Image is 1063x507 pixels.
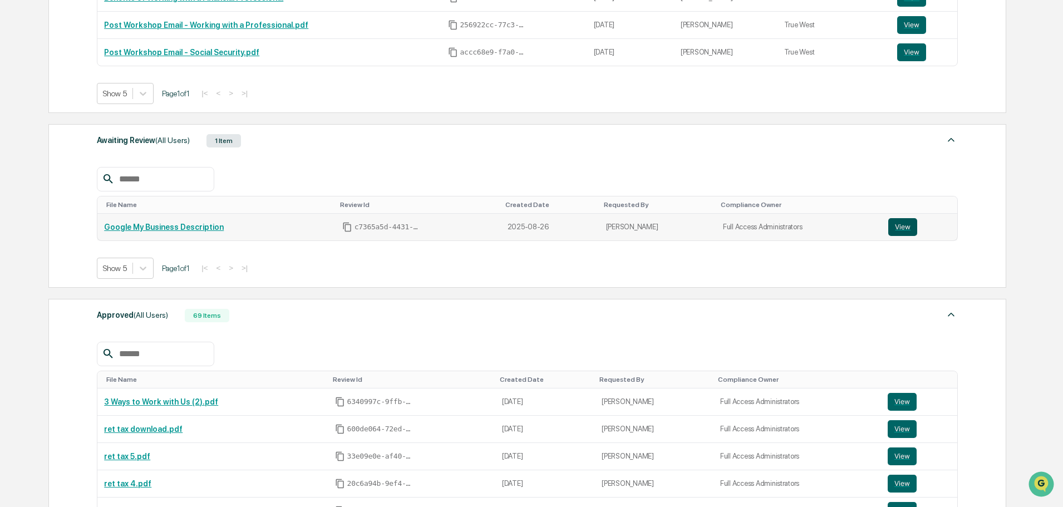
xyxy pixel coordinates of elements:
td: Full Access Administrators [713,443,881,470]
span: 33e09e0e-af40-4701-aa8b-a1754491d6a0 [347,452,414,461]
div: 🔎 [11,163,20,171]
button: View [888,475,917,493]
div: 🖐️ [11,141,20,150]
span: Copy Id [448,47,458,57]
span: Page 1 of 1 [162,89,190,98]
span: Copy Id [335,397,345,407]
td: [DATE] [587,39,674,66]
button: >| [238,263,251,273]
a: Post Workshop Email - Working with a Professional.pdf [104,21,308,29]
td: Full Access Administrators [713,470,881,498]
button: View [888,218,917,236]
a: 🗄️Attestations [76,136,142,156]
td: [PERSON_NAME] [595,443,713,470]
button: View [897,16,926,34]
button: > [225,88,237,98]
button: >| [238,88,251,98]
button: |< [198,88,211,98]
span: accc68e9-f7a0-44b2-b4a3-ede2a8d78468 [460,48,527,57]
a: Powered byPylon [78,188,135,197]
td: [DATE] [587,12,674,39]
button: View [888,447,917,465]
a: Google My Business Description [104,223,224,232]
span: Copy Id [335,424,345,434]
div: Toggle SortBy [890,376,953,383]
img: caret [944,133,958,146]
a: 🔎Data Lookup [7,157,75,177]
td: Full Access Administrators [716,214,882,240]
div: Toggle SortBy [604,201,712,209]
td: [PERSON_NAME] [674,39,777,66]
button: Start new chat [189,88,203,102]
a: Post Workshop Email - Social Security.pdf [104,48,259,57]
button: < [213,88,224,98]
a: ret tax 5.pdf [104,452,150,461]
div: Toggle SortBy [340,201,496,209]
div: 🗄️ [81,141,90,150]
img: 1746055101610-c473b297-6a78-478c-a979-82029cc54cd1 [11,85,31,105]
span: Copy Id [342,222,352,232]
span: Attestations [92,140,138,151]
img: caret [944,308,958,321]
button: < [213,263,224,273]
a: View [897,16,951,34]
span: 6340997c-9ffb-46f5-8cd7-5676f696d3b4 [347,397,414,406]
div: Toggle SortBy [721,201,877,209]
td: [PERSON_NAME] [595,470,713,498]
td: 2025-08-26 [501,214,599,240]
a: ret tax download.pdf [104,425,183,434]
div: Toggle SortBy [106,376,323,383]
button: |< [198,263,211,273]
div: Toggle SortBy [505,201,595,209]
td: Full Access Administrators [713,416,881,443]
a: View [897,43,951,61]
td: True West [777,39,891,66]
span: 256922cc-77c3-4945-a205-11fcfdbfd03b [460,21,527,29]
td: [PERSON_NAME] [674,12,777,39]
div: Approved [97,308,168,322]
div: Toggle SortBy [890,201,953,209]
span: Copy Id [335,451,345,461]
div: 69 Items [185,309,229,322]
td: [DATE] [495,470,595,498]
span: c7365a5d-4431-4539-8543-67bb0c774eef [355,223,421,232]
span: Data Lookup [22,161,70,173]
span: (All Users) [134,311,168,319]
td: True West [777,12,891,39]
a: View [888,447,951,465]
span: Page 1 of 1 [162,264,190,273]
a: 3 Ways to Work with Us (2).pdf [104,397,218,406]
div: Toggle SortBy [718,376,877,383]
div: We're available if you need us! [38,96,141,105]
div: Start new chat [38,85,183,96]
div: Toggle SortBy [333,376,491,383]
td: Full Access Administrators [713,388,881,416]
a: 🖐️Preclearance [7,136,76,156]
div: Toggle SortBy [599,376,709,383]
span: 20c6a94b-9ef4-4ba1-9ebb-be3d08b35544 [347,479,414,488]
button: View [888,420,917,438]
button: > [225,263,237,273]
button: View [897,43,926,61]
a: View [888,393,951,411]
p: How can we help? [11,23,203,41]
span: Preclearance [22,140,72,151]
button: View [888,393,917,411]
a: ret tax 4.pdf [104,479,151,488]
td: [PERSON_NAME] [595,388,713,416]
span: Copy Id [448,20,458,30]
a: View [888,420,951,438]
a: View [888,218,951,236]
div: 1 Item [206,134,241,147]
td: [DATE] [495,388,595,416]
td: [PERSON_NAME] [595,416,713,443]
td: [PERSON_NAME] [599,214,716,240]
iframe: Open customer support [1027,470,1057,500]
span: Pylon [111,189,135,197]
div: Awaiting Review [97,133,190,147]
td: [DATE] [495,416,595,443]
span: (All Users) [155,136,190,145]
span: Copy Id [335,479,345,489]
